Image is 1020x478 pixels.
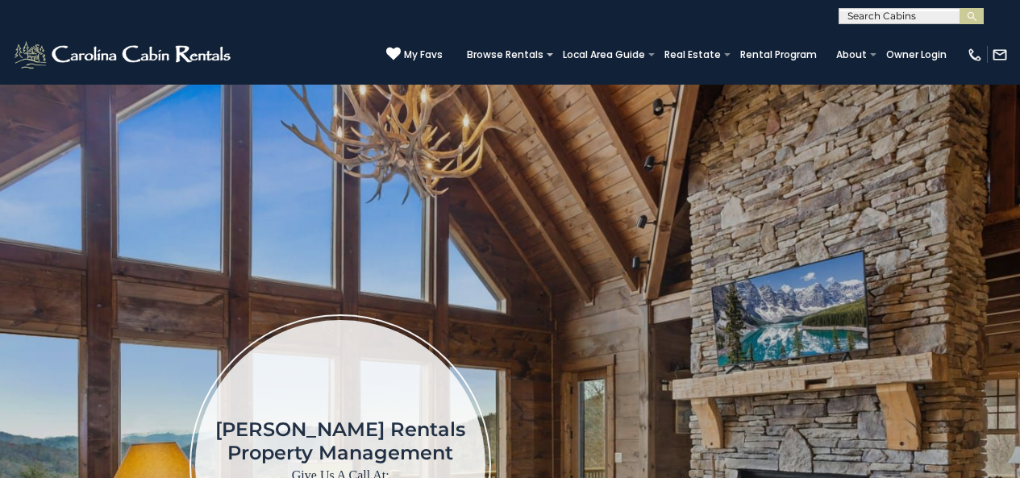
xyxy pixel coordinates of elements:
[732,44,825,66] a: Rental Program
[828,44,875,66] a: About
[992,47,1008,63] img: mail-regular-white.png
[404,48,443,62] span: My Favs
[656,44,729,66] a: Real Estate
[12,39,235,71] img: White-1-2.png
[967,47,983,63] img: phone-regular-white.png
[555,44,653,66] a: Local Area Guide
[459,44,552,66] a: Browse Rentals
[878,44,955,66] a: Owner Login
[215,418,465,464] h1: [PERSON_NAME] Rentals Property Management
[386,47,443,63] a: My Favs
